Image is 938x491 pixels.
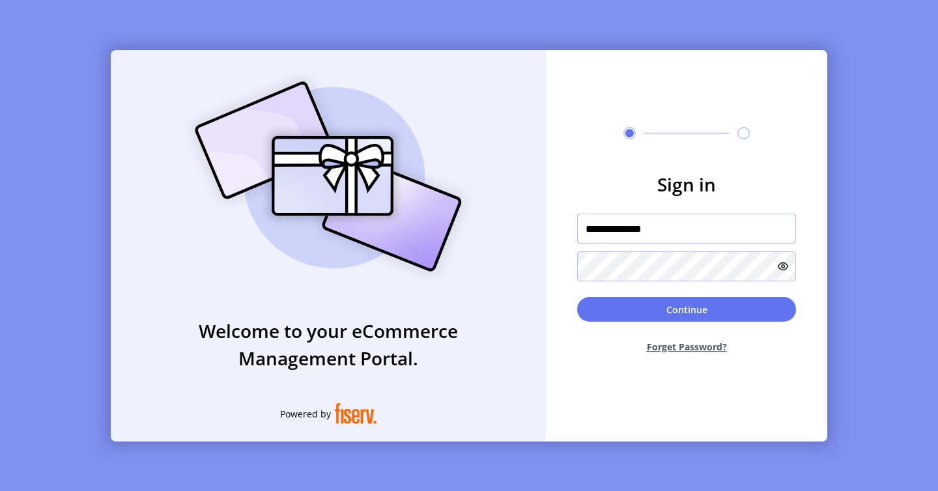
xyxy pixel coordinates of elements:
[111,317,546,372] h3: Welcome to your eCommerce Management Portal.
[175,67,481,286] img: card_Illustration.svg
[280,407,331,421] span: Powered by
[577,297,796,322] button: Continue
[577,171,796,198] h3: Sign in
[577,330,796,364] button: Forget Password?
